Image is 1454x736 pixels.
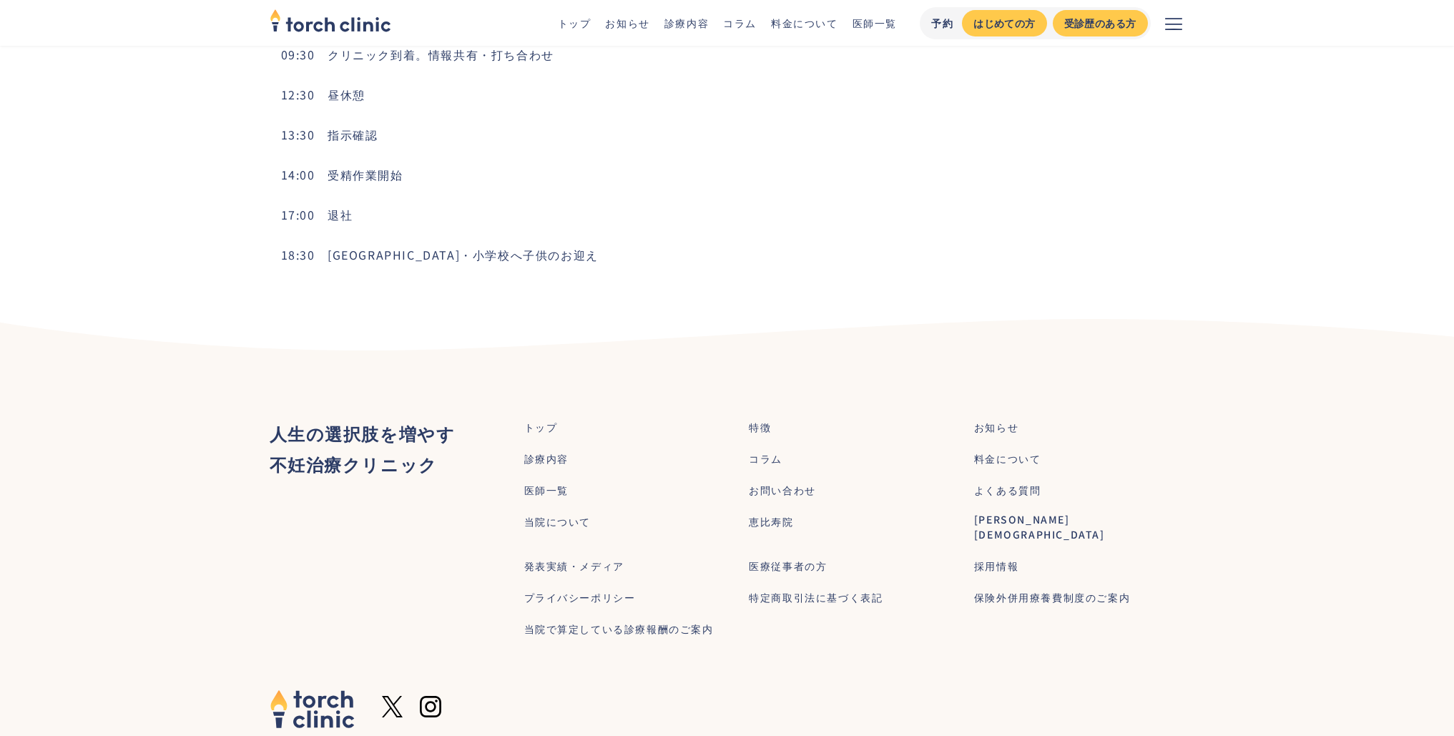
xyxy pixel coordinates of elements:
[749,451,782,466] a: コラム
[270,690,355,729] img: torch clinic
[974,483,1041,498] a: よくある質問
[524,514,591,529] a: 当院について
[270,418,456,479] div: ‍
[962,10,1046,36] a: はじめての方
[524,451,569,466] a: 診療内容
[524,622,714,637] a: 当院で算定している診療報酬のご案内
[281,206,1174,223] p: 17:00 退社
[270,421,456,446] strong: 人生の選択肢を増やす ‍
[749,590,883,605] a: 特定商取引法に基づく表記
[524,420,558,435] a: トップ
[281,126,1174,143] p: 13:30 指示確認
[281,86,1174,103] p: 12:30 昼休憩
[974,420,1018,435] a: お知らせ
[974,590,1130,605] a: 保険外併用療養費制度のご案内
[664,16,709,30] a: 診療内容
[270,4,391,36] img: torch clinic
[524,590,636,605] a: プライバシーポリシー
[771,16,838,30] a: 料金について
[281,166,1174,183] p: 14:00 受精作業開始
[382,696,403,717] img: X formerly twitter
[524,483,569,498] a: 医師一覧
[931,16,953,31] div: 予約
[281,46,1174,63] p: 09:30 クリニック到着。情報共有・打ち合わせ
[749,483,816,498] a: お問い合わせ
[749,514,793,529] a: 恵比寿院
[749,559,827,574] a: 医療従事者の方
[974,559,1018,574] a: 採用情報
[974,451,1041,466] a: 料金について
[605,16,649,30] a: お知らせ
[270,10,391,36] a: home
[973,16,1035,31] div: はじめての方
[749,420,771,435] a: 特徴
[974,512,1185,542] a: [PERSON_NAME][DEMOGRAPHIC_DATA]
[270,451,438,476] strong: 不妊治療クリニック
[420,696,441,717] img: Instagram
[281,246,1174,263] p: 18:30 [GEOGRAPHIC_DATA]・小学校へ子供のお迎え
[1064,16,1136,31] div: 受診歴のある方
[558,16,591,30] a: トップ
[723,16,757,30] a: コラム
[853,16,897,30] a: 医師一覧
[524,559,624,574] a: 発表実績・メディア
[1053,10,1148,36] a: 受診歴のある方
